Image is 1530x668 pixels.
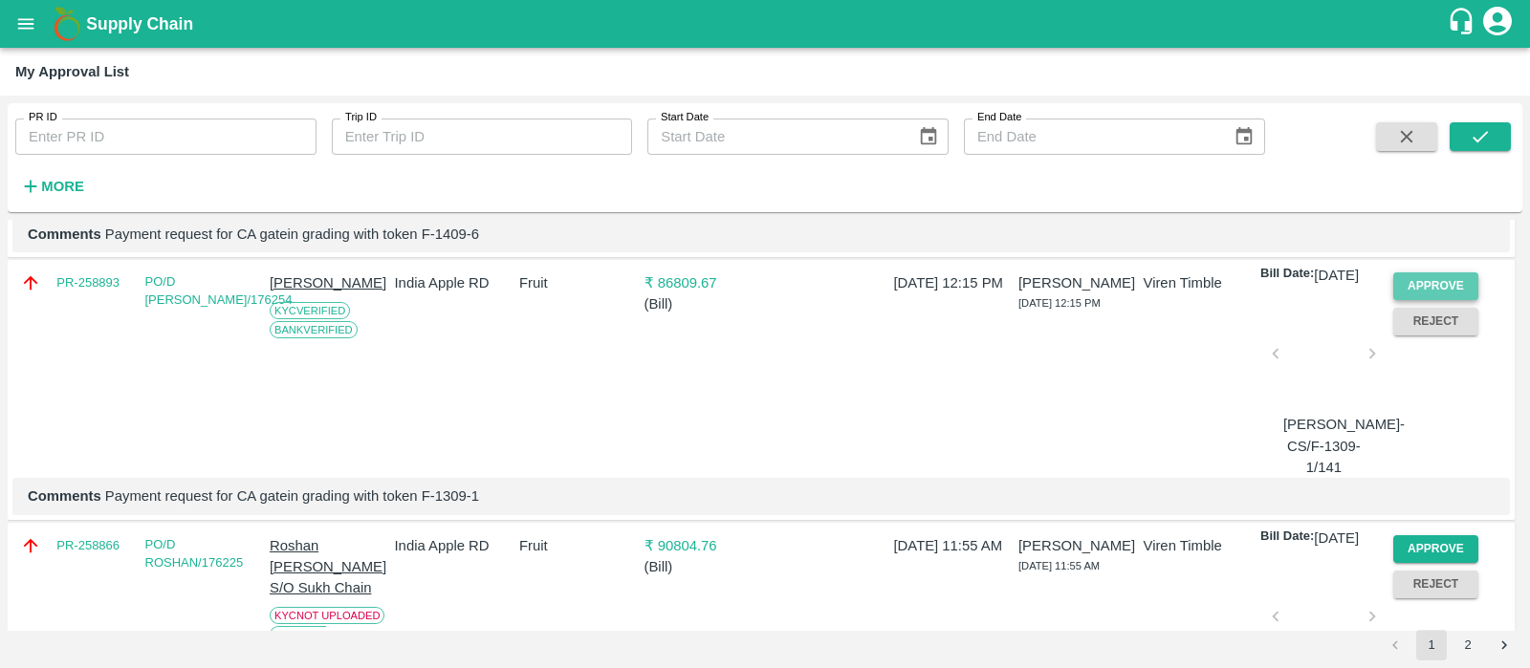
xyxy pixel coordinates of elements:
[56,536,120,555] a: PR-258866
[645,535,761,556] p: ₹ 90804.76
[1393,535,1479,563] button: Approve
[270,302,350,319] span: KYC Verified
[1453,630,1483,660] button: Go to page 2
[1018,272,1135,293] p: [PERSON_NAME]
[1480,4,1515,44] div: account of current user
[519,535,636,556] p: Fruit
[894,272,1011,293] p: [DATE] 12:15 PM
[661,110,709,125] label: Start Date
[345,110,377,125] label: Trip ID
[1393,272,1479,300] button: Approve
[28,226,101,242] b: Comments
[645,272,761,293] p: ₹ 86809.67
[1144,272,1260,293] p: Viren Timble
[1314,528,1359,549] p: [DATE]
[15,59,129,84] div: My Approval List
[332,119,633,155] input: Enter Trip ID
[1489,630,1519,660] button: Go to next page
[28,488,101,504] b: Comments
[145,274,293,308] a: PO/D [PERSON_NAME]/176254
[29,110,57,125] label: PR ID
[56,273,120,292] a: PR-258893
[41,179,84,194] strong: More
[1314,265,1359,286] p: [DATE]
[15,170,89,203] button: More
[1393,571,1479,598] button: Reject
[270,272,386,293] p: [PERSON_NAME]
[86,11,1447,37] a: Supply Chain
[270,321,358,338] span: Bank Verified
[270,607,384,624] span: KYC Not Uploaded
[15,119,317,155] input: Enter PR ID
[1018,560,1100,571] span: [DATE] 11:55 AM
[1283,414,1365,478] p: [PERSON_NAME]-CS/F-1309-1/141
[1018,535,1135,556] p: [PERSON_NAME]
[647,119,902,155] input: Start Date
[1260,265,1314,286] p: Bill Date:
[1226,119,1262,155] button: Choose date
[1393,308,1479,335] button: Reject
[894,535,1011,556] p: [DATE] 11:55 AM
[1447,7,1480,41] div: customer-support
[270,626,333,662] span: Bank Not Uploaded
[1144,535,1260,556] p: Viren Timble
[48,5,86,43] img: logo
[645,293,761,314] p: ( Bill )
[519,272,636,293] p: Fruit
[86,14,193,33] b: Supply Chain
[1018,297,1101,309] span: [DATE] 12:15 PM
[910,119,947,155] button: Choose date
[28,485,1495,506] p: Payment request for CA gatein grading with token F-1309-1
[1377,630,1522,660] nav: pagination navigation
[977,110,1021,125] label: End Date
[395,535,512,556] p: India Apple RD
[964,119,1218,155] input: End Date
[1416,630,1447,660] button: page 1
[4,2,48,46] button: open drawer
[1260,528,1314,549] p: Bill Date:
[645,556,761,577] p: ( Bill )
[270,535,386,599] p: Roshan [PERSON_NAME] S/O Sukh Chain
[28,224,1495,245] p: Payment request for CA gatein grading with token F-1409-6
[395,272,512,293] p: India Apple RD
[145,537,244,571] a: PO/D ROSHAN/176225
